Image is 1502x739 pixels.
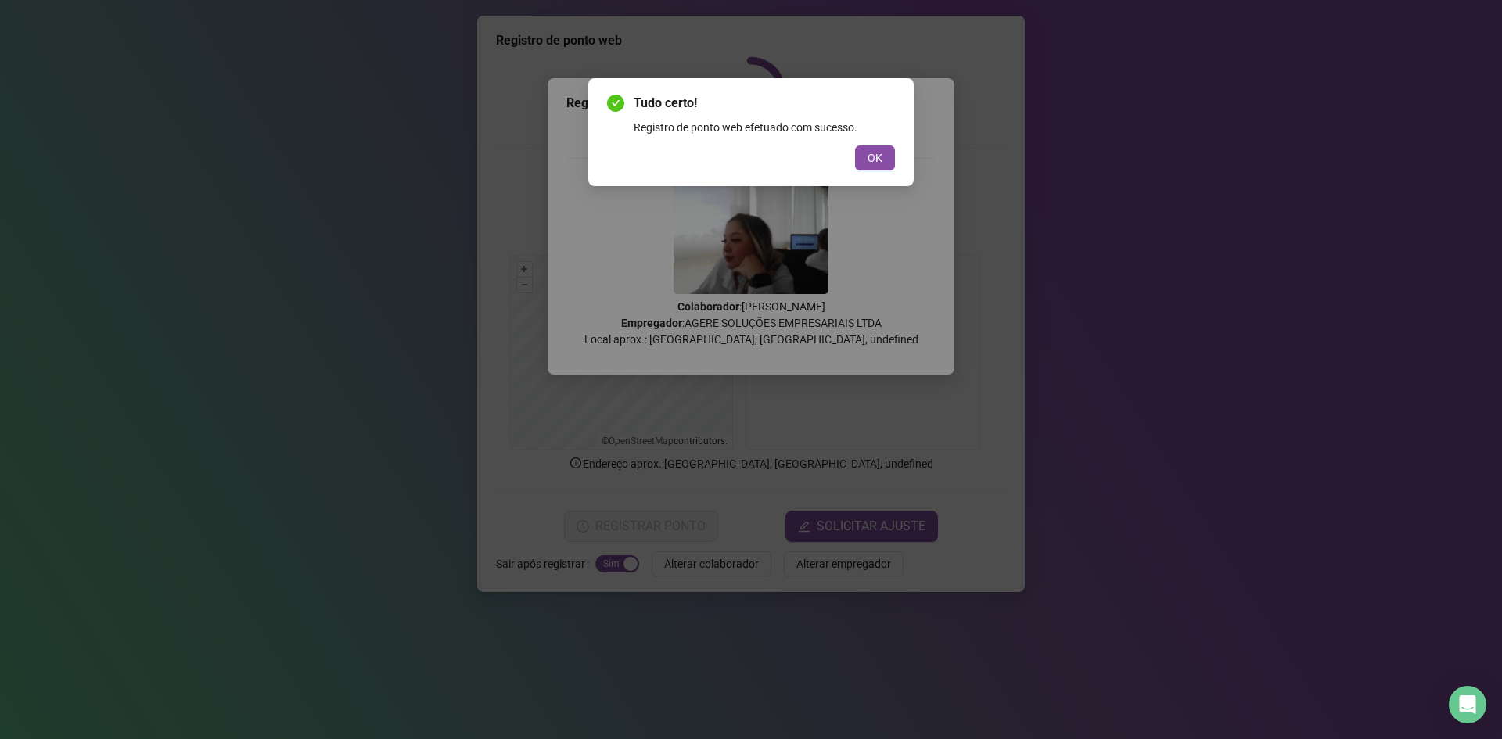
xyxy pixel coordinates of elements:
[634,119,895,136] div: Registro de ponto web efetuado com sucesso.
[607,95,624,112] span: check-circle
[1449,686,1486,723] div: Open Intercom Messenger
[855,145,895,170] button: OK
[634,94,895,113] span: Tudo certo!
[868,149,882,167] span: OK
